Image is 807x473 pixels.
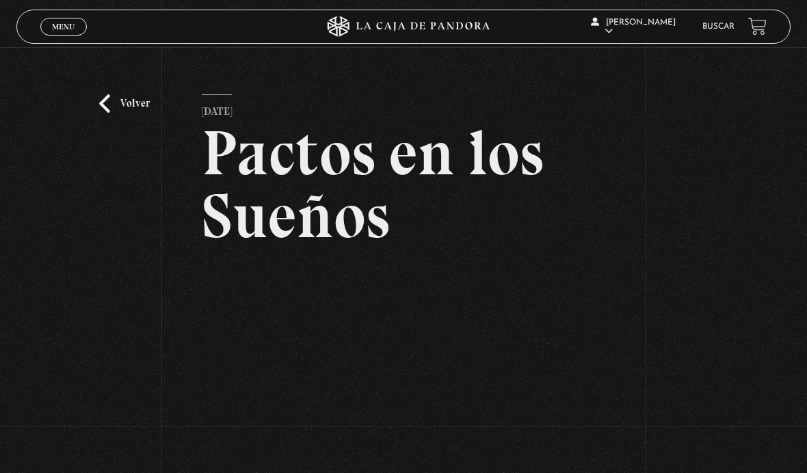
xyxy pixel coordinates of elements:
[202,94,232,122] p: [DATE]
[702,23,735,31] a: Buscar
[591,18,676,36] span: [PERSON_NAME]
[48,34,80,44] span: Cerrar
[52,23,75,31] span: Menu
[748,17,767,36] a: View your shopping cart
[202,122,605,247] h2: Pactos en los Sueños
[99,94,150,113] a: Volver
